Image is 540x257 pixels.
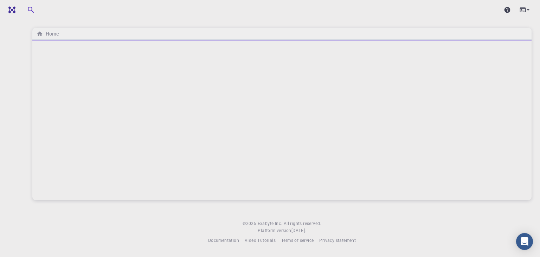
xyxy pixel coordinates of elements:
span: Documentation [208,237,239,243]
span: All rights reserved. [284,220,321,227]
span: Privacy statement [319,237,356,243]
a: Documentation [208,237,239,244]
span: [DATE] . [291,227,306,233]
h6: Home [43,30,59,38]
span: Video Tutorials [245,237,276,243]
a: [DATE]. [291,227,306,234]
span: Terms of service [281,237,314,243]
a: Privacy statement [319,237,356,244]
span: Platform version [258,227,291,234]
nav: breadcrumb [35,30,60,38]
span: Exabyte Inc. [258,220,282,226]
a: Video Tutorials [245,237,276,244]
a: Terms of service [281,237,314,244]
div: Open Intercom Messenger [516,233,533,250]
span: © 2025 [243,220,257,227]
img: logo [6,6,15,13]
a: Exabyte Inc. [258,220,282,227]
